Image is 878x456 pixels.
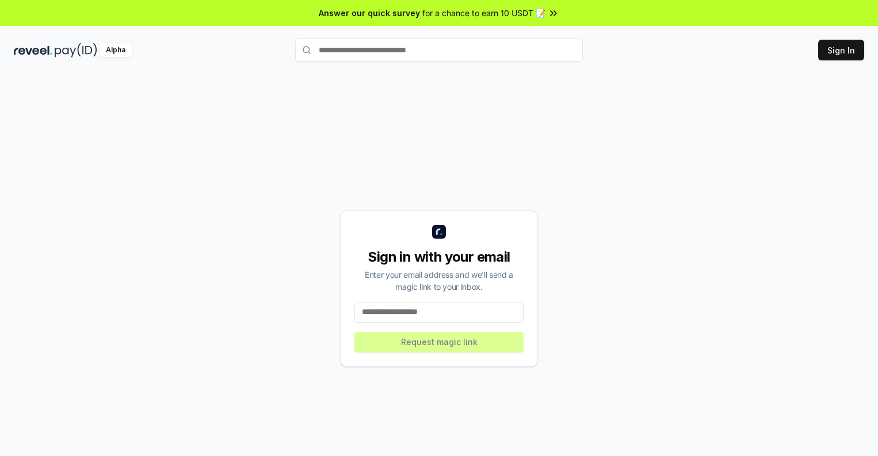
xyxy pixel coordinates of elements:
[319,7,420,19] span: Answer our quick survey
[354,248,524,266] div: Sign in with your email
[55,43,97,58] img: pay_id
[432,225,446,239] img: logo_small
[422,7,545,19] span: for a chance to earn 10 USDT 📝
[354,269,524,293] div: Enter your email address and we’ll send a magic link to your inbox.
[100,43,132,58] div: Alpha
[14,43,52,58] img: reveel_dark
[818,40,864,60] button: Sign In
